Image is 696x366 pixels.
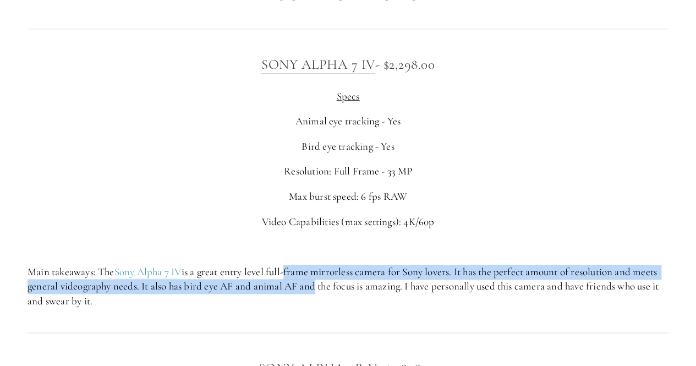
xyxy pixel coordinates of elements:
p: Resolution: Full Frame - 33 MP [28,164,668,179]
h3: - $2,298.00 [28,53,668,75]
a: Sony Alpha 7 IV [261,56,375,74]
p: Video Capabilities (max settings): 4K/60p [28,215,668,230]
p: Animal eye tracking - Yes [28,114,668,129]
a: Sony Alpha 7 IV [114,265,182,279]
p: Main takeaways: The is a great entry level full-frame mirrorless camera for Sony lovers. It has t... [28,265,668,309]
span: Specs [337,90,360,102]
p: Max burst speed: 6 fps RAW [28,189,668,204]
p: Bird eye tracking - Yes [28,139,668,154]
